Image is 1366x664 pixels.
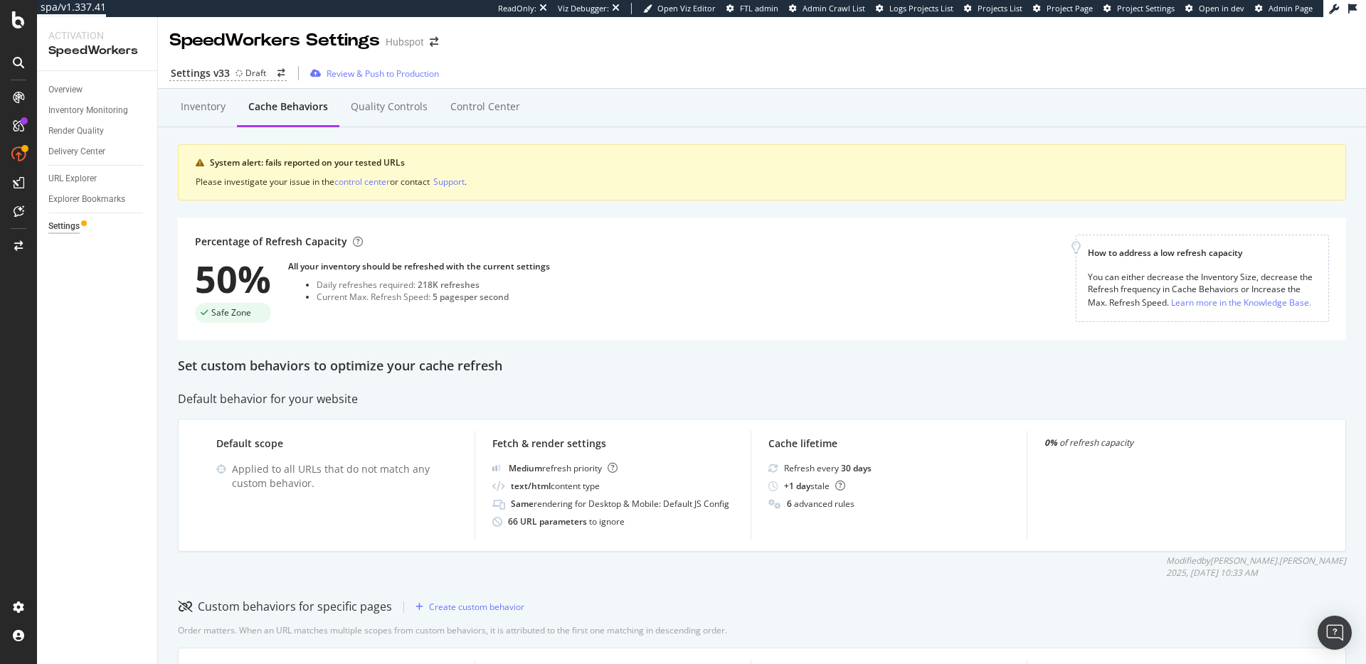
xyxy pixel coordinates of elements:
[181,100,226,114] div: Inventory
[305,62,439,85] button: Review & Push to Production
[410,596,524,619] button: Create custom behavior
[216,437,457,451] div: Default scope
[232,462,457,491] div: Applied to all URLs that do not match any custom behavior.
[317,291,550,303] div: Current Max. Refresh Speed:
[511,498,534,510] b: Same
[211,309,251,317] span: Safe Zone
[789,3,865,14] a: Admin Crawl List
[784,480,845,492] div: stale
[1103,3,1175,14] a: Project Settings
[657,3,716,14] span: Open Viz Editor
[327,68,439,80] div: Review & Push to Production
[48,171,147,186] a: URL Explorer
[169,28,380,53] div: SpeedWorkers Settings
[171,66,230,80] div: Settings v33
[1185,3,1244,14] a: Open in dev
[787,498,792,510] b: 6
[48,103,128,118] div: Inventory Monitoring
[48,82,147,97] a: Overview
[511,480,600,492] div: content type
[178,391,1346,407] div: Default behavior for your website
[1088,247,1317,259] div: How to address a low refresh capacity
[1199,3,1244,14] span: Open in dev
[876,3,953,14] a: Logs Projects List
[48,192,147,207] a: Explorer Bookmarks
[450,100,520,114] div: Control Center
[433,176,465,188] div: Support
[508,515,625,528] div: to ignore
[178,599,392,615] div: Custom behaviors for specific pages
[433,291,509,303] div: 5 pages per second
[1047,3,1093,14] span: Project Page
[508,515,589,528] b: 66 URL parameters
[643,3,716,14] a: Open Viz Editor
[511,480,551,492] b: text/html
[1171,295,1311,310] a: Learn more in the Knowledge Base.
[245,67,266,79] div: Draft
[248,100,328,114] div: Cache behaviors
[726,3,778,14] a: FTL admin
[48,43,146,59] div: SpeedWorkers
[48,144,105,159] div: Delivery Center
[195,260,271,297] div: 50%
[48,192,125,207] div: Explorer Bookmarks
[1269,3,1313,14] span: Admin Page
[803,3,865,14] span: Admin Crawl List
[787,498,854,510] div: advanced rules
[429,601,524,613] div: Create custom behavior
[498,3,536,14] div: ReadOnly:
[48,28,146,43] div: Activation
[178,624,727,636] div: Order matters. When an URL matches multiple scopes from custom behaviors, it is attributed to the...
[386,35,424,49] div: Hubspot
[351,100,428,114] div: Quality Controls
[334,176,390,188] div: control center
[841,462,872,474] b: 30 days
[433,175,465,188] button: Support
[558,3,609,14] div: Viz Debugger:
[492,437,734,451] div: Fetch & render settings
[978,3,1022,14] span: Projects List
[1166,555,1346,579] div: Modified by [PERSON_NAME].[PERSON_NAME] 2025, [DATE] 10:33 AM
[48,103,147,118] a: Inventory Monitoring
[1088,271,1317,310] div: You can either decrease the Inventory Size, decrease the Refresh frequency in Cache Behaviors or ...
[195,303,271,323] div: success label
[430,37,438,47] div: arrow-right-arrow-left
[768,437,1010,451] div: Cache lifetime
[492,464,501,471] img: j32suk7ufU7viAAAAAElFTkSuQmCC
[210,156,1328,169] div: System alert: fails reported on your tested URLs
[511,498,729,510] div: rendering for Desktop & Mobile: Default JS Config
[48,82,83,97] div: Overview
[784,480,810,492] b: + 1 day
[317,279,550,291] div: Daily refreshes required:
[48,144,147,159] a: Delivery Center
[195,235,363,249] div: Percentage of Refresh Capacity
[288,260,550,272] div: All your inventory should be refreshed with the current settings
[277,69,285,77] div: arrow-right-arrow-left
[178,144,1346,200] div: warning banner
[964,3,1022,14] a: Projects List
[48,124,104,139] div: Render Quality
[889,3,953,14] span: Logs Projects List
[48,171,97,186] div: URL Explorer
[48,219,80,234] div: Settings
[1117,3,1175,14] span: Project Settings
[1033,3,1093,14] a: Project Page
[1318,616,1352,650] div: Open Intercom Messenger
[1044,437,1057,449] strong: 0%
[509,462,618,474] div: refresh priority
[784,462,872,474] div: Refresh every
[418,279,480,291] div: 218K refreshes
[196,175,1328,188] div: Please investigate your issue in the or contact .
[48,124,147,139] a: Render Quality
[1044,437,1286,449] div: of refresh capacity
[334,175,390,188] button: control center
[509,462,542,474] b: Medium
[1255,3,1313,14] a: Admin Page
[178,357,1346,375] div: Set custom behaviors to optimize your cache refresh
[740,3,778,14] span: FTL admin
[48,219,147,234] a: Settings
